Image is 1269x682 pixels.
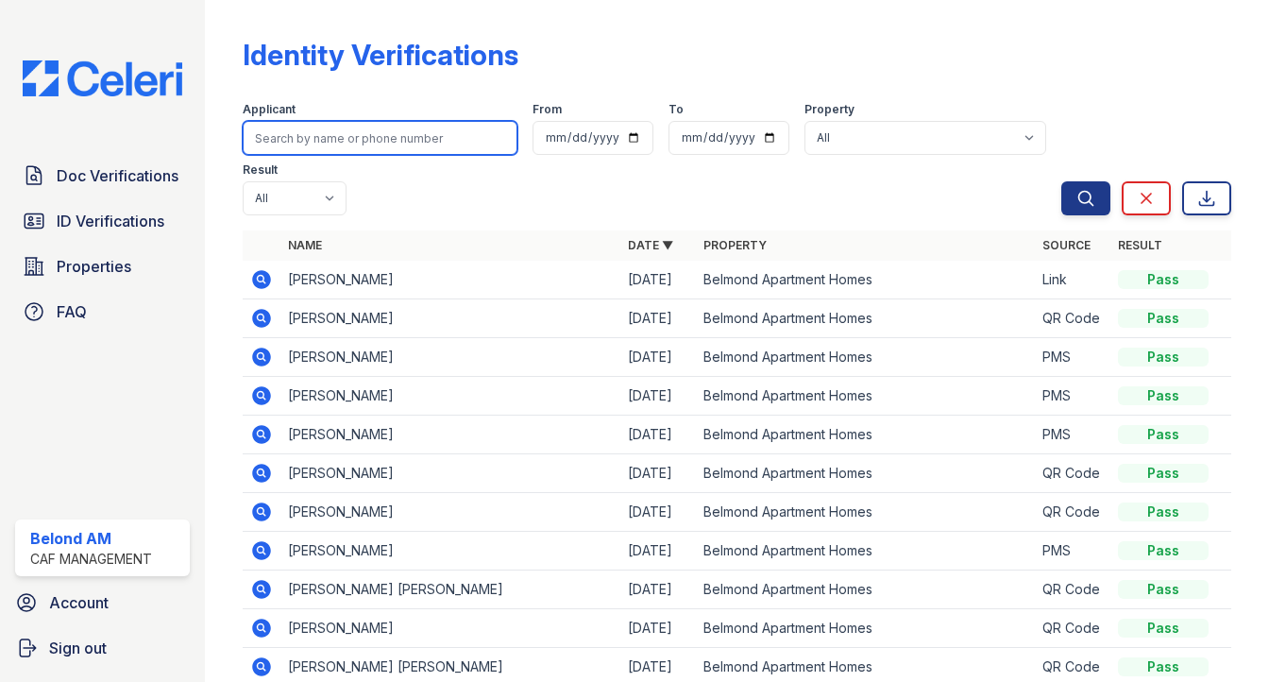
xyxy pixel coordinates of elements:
td: Belmond Apartment Homes [696,609,1036,648]
td: [DATE] [620,338,696,377]
td: Belmond Apartment Homes [696,377,1036,416]
a: Properties [15,247,190,285]
td: [DATE] [620,609,696,648]
td: [PERSON_NAME] [280,377,620,416]
td: [DATE] [620,493,696,532]
td: [DATE] [620,299,696,338]
img: CE_Logo_Blue-a8612792a0a2168367f1c8372b55b34899dd931a85d93a1a3d3e32e68fde9ad4.png [8,60,197,96]
label: To [668,102,684,117]
td: [PERSON_NAME] [280,261,620,299]
a: Source [1042,238,1091,252]
td: [DATE] [620,416,696,454]
a: Property [703,238,767,252]
a: Date ▼ [628,238,673,252]
div: Pass [1118,386,1209,405]
a: Result [1118,238,1162,252]
td: PMS [1035,416,1110,454]
td: [PERSON_NAME] [280,609,620,648]
td: QR Code [1035,571,1110,609]
td: [PERSON_NAME] [280,338,620,377]
td: QR Code [1035,493,1110,532]
td: Link [1035,261,1110,299]
input: Search by name or phone number [243,121,517,155]
td: [PERSON_NAME] [280,299,620,338]
span: ID Verifications [57,210,164,232]
div: Pass [1118,425,1209,444]
label: Property [804,102,854,117]
td: [DATE] [620,532,696,571]
div: Pass [1118,503,1209,521]
td: PMS [1035,532,1110,571]
td: PMS [1035,377,1110,416]
div: Pass [1118,657,1209,676]
div: Pass [1118,541,1209,560]
div: Pass [1118,348,1209,367]
div: Pass [1118,619,1209,638]
div: Pass [1118,580,1209,599]
td: QR Code [1035,609,1110,648]
td: Belmond Apartment Homes [696,493,1036,532]
div: CAF Management [30,550,152,569]
td: Belmond Apartment Homes [696,454,1036,493]
td: QR Code [1035,299,1110,338]
td: [DATE] [620,571,696,609]
td: Belmond Apartment Homes [696,571,1036,609]
td: [PERSON_NAME] [280,454,620,493]
td: Belmond Apartment Homes [696,299,1036,338]
div: Pass [1118,309,1209,328]
td: Belmond Apartment Homes [696,338,1036,377]
span: Doc Verifications [57,164,178,187]
td: Belmond Apartment Homes [696,261,1036,299]
td: Belmond Apartment Homes [696,416,1036,454]
a: ID Verifications [15,202,190,240]
label: Result [243,162,278,178]
td: Belmond Apartment Homes [696,532,1036,571]
td: [PERSON_NAME] [280,493,620,532]
td: [PERSON_NAME] [PERSON_NAME] [280,571,620,609]
div: Pass [1118,270,1209,289]
span: Account [49,591,109,614]
label: From [533,102,562,117]
div: Pass [1118,464,1209,483]
a: Sign out [8,629,197,667]
td: PMS [1035,338,1110,377]
label: Applicant [243,102,296,117]
div: Identity Verifications [243,38,518,72]
a: Account [8,584,197,622]
a: Doc Verifications [15,157,190,195]
div: Belond AM [30,527,152,550]
td: [DATE] [620,261,696,299]
span: FAQ [57,300,87,323]
a: Name [288,238,322,252]
span: Sign out [49,637,107,659]
td: [PERSON_NAME] [280,416,620,454]
td: QR Code [1035,454,1110,493]
td: [PERSON_NAME] [280,532,620,571]
td: [DATE] [620,454,696,493]
a: FAQ [15,293,190,331]
span: Properties [57,255,131,278]
td: [DATE] [620,377,696,416]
